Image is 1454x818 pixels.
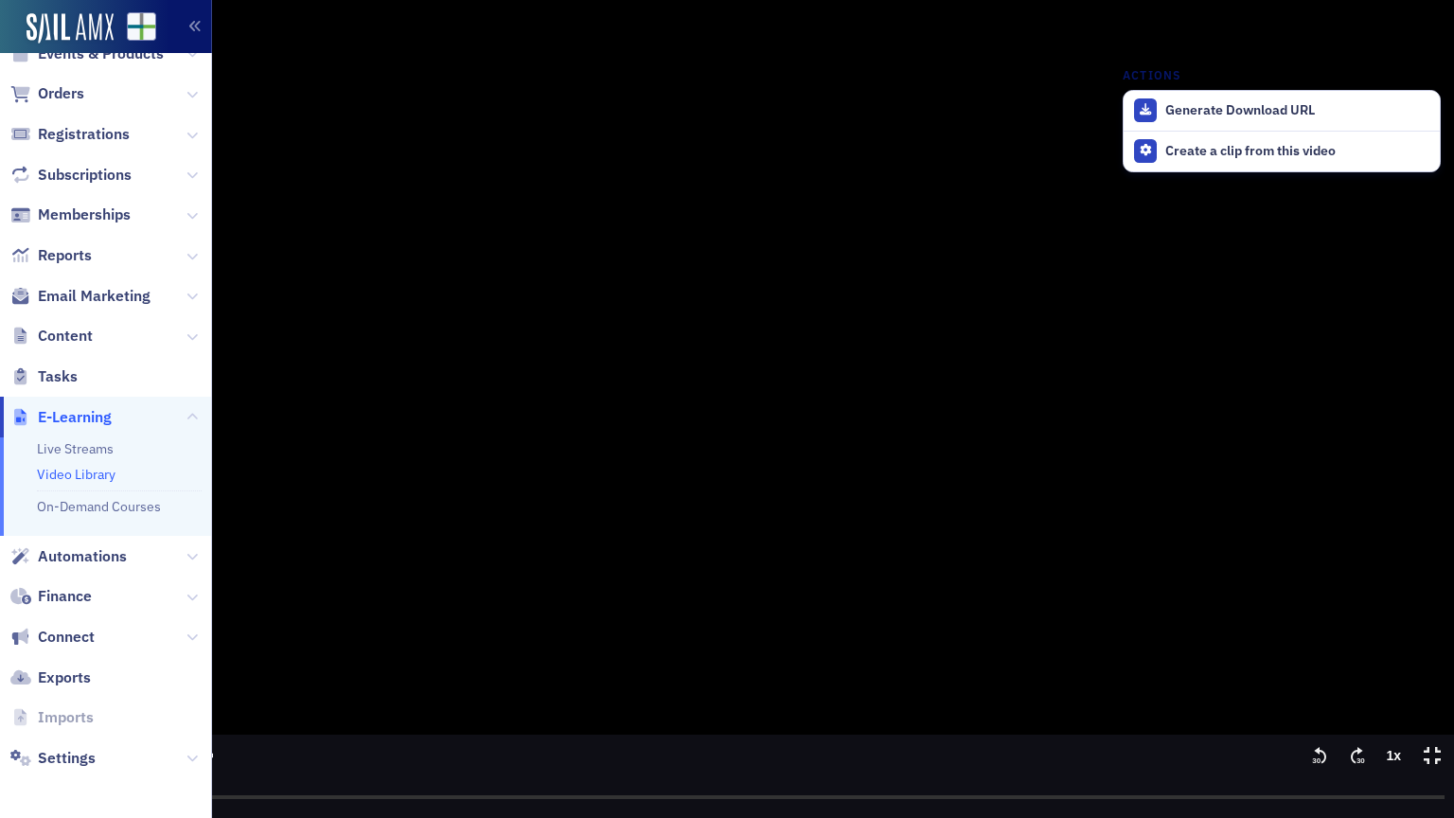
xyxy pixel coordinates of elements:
a: Content [10,326,93,347]
span: Automations [38,546,127,567]
a: Live Streams [37,440,114,457]
a: Settings [10,748,96,769]
span: Connect [38,627,95,648]
h4: Actions [1123,66,1181,83]
a: Exports [10,667,91,688]
span: Imports [38,707,94,728]
span: Exports [38,667,91,688]
span: Registrations [38,124,130,145]
a: Connect [10,627,95,648]
a: On-Demand Courses [37,498,161,515]
span: Settings [38,748,96,769]
div: Create a clip from this video [1165,143,1430,160]
span: Orders [38,83,84,104]
a: E-Learning [10,407,112,428]
span: E-Learning [38,407,112,428]
a: Orders [10,83,84,104]
span: Finance [38,586,92,607]
span: Subscriptions [38,165,132,186]
span: Reports [38,245,92,266]
img: SailAMX [127,12,156,42]
button: Create a clip from this video [1124,131,1440,171]
div: Generate Download URL [1165,102,1430,119]
button: Generate Download URL [1124,91,1440,131]
span: Events & Products [38,44,164,64]
a: Finance [10,586,92,607]
a: Memberships [10,204,131,225]
img: SailAMX [27,13,114,44]
a: Automations [10,546,127,567]
a: Video Library [37,466,115,483]
a: Email Marketing [10,286,151,307]
span: Tasks [38,366,78,387]
a: View Homepage [114,12,156,44]
span: Memberships [38,204,131,225]
a: Registrations [10,124,130,145]
a: Tasks [10,366,78,387]
span: Email Marketing [38,286,151,307]
a: Reports [10,245,92,266]
span: Content [38,326,93,347]
a: Imports [10,707,94,728]
a: Events & Products [10,44,164,64]
a: Subscriptions [10,165,132,186]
